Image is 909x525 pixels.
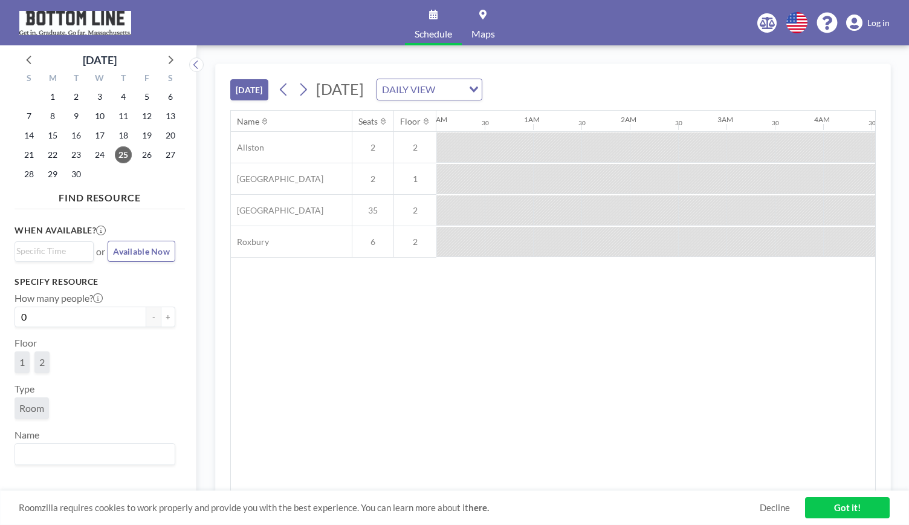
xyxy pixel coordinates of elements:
[675,119,682,127] div: 30
[846,15,890,31] a: Log in
[400,116,421,127] div: Floor
[91,88,108,105] span: Wednesday, September 3, 2025
[439,82,462,97] input: Search for option
[135,71,158,87] div: F
[19,502,760,514] span: Roomzilla requires cookies to work properly and provide you with the best experience. You can lea...
[88,71,112,87] div: W
[352,174,393,184] span: 2
[44,108,61,125] span: Monday, September 8, 2025
[578,119,586,127] div: 30
[68,146,85,163] span: Tuesday, September 23, 2025
[115,88,132,105] span: Thursday, September 4, 2025
[68,127,85,144] span: Tuesday, September 16, 2025
[231,205,323,216] span: [GEOGRAPHIC_DATA]
[138,108,155,125] span: Friday, September 12, 2025
[162,88,179,105] span: Saturday, September 6, 2025
[15,187,185,204] h4: FIND RESOURCE
[91,108,108,125] span: Wednesday, September 10, 2025
[621,115,636,124] div: 2AM
[231,142,264,153] span: Allston
[44,166,61,183] span: Monday, September 29, 2025
[231,174,323,184] span: [GEOGRAPHIC_DATA]
[96,246,105,258] span: or
[68,108,85,125] span: Tuesday, September 9, 2025
[162,108,179,125] span: Saturday, September 13, 2025
[162,146,179,163] span: Saturday, September 27, 2025
[471,29,495,39] span: Maps
[19,356,25,368] span: 1
[772,119,779,127] div: 30
[162,127,179,144] span: Saturday, September 20, 2025
[237,116,259,127] div: Name
[16,244,86,258] input: Search for option
[15,337,37,349] label: Floor
[68,166,85,183] span: Tuesday, September 30, 2025
[524,115,540,124] div: 1AM
[41,71,65,87] div: M
[869,119,876,127] div: 30
[377,79,482,100] div: Search for option
[146,307,161,327] button: -
[115,127,132,144] span: Thursday, September 18, 2025
[115,108,132,125] span: Thursday, September 11, 2025
[83,51,117,68] div: [DATE]
[39,356,45,368] span: 2
[427,115,447,124] div: 12AM
[15,429,39,441] label: Name
[15,242,93,260] div: Search for option
[21,108,37,125] span: Sunday, September 7, 2025
[352,142,393,153] span: 2
[352,205,393,216] span: 35
[760,502,790,514] a: Decline
[158,71,182,87] div: S
[380,82,438,97] span: DAILY VIEW
[44,146,61,163] span: Monday, September 22, 2025
[21,146,37,163] span: Sunday, September 21, 2025
[111,71,135,87] div: T
[68,88,85,105] span: Tuesday, September 2, 2025
[65,71,88,87] div: T
[231,236,269,247] span: Roxbury
[468,502,489,513] a: here.
[161,307,175,327] button: +
[19,11,131,35] img: organization-logo
[415,29,452,39] span: Schedule
[15,444,175,465] div: Search for option
[91,146,108,163] span: Wednesday, September 24, 2025
[138,127,155,144] span: Friday, September 19, 2025
[91,127,108,144] span: Wednesday, September 17, 2025
[138,88,155,105] span: Friday, September 5, 2025
[138,146,155,163] span: Friday, September 26, 2025
[15,292,103,304] label: How many people?
[394,142,436,153] span: 2
[108,241,175,262] button: Available Now
[717,115,733,124] div: 3AM
[358,116,378,127] div: Seats
[316,80,364,98] span: [DATE]
[394,174,436,184] span: 1
[352,236,393,247] span: 6
[16,446,168,462] input: Search for option
[19,402,44,414] span: Room
[44,127,61,144] span: Monday, September 15, 2025
[115,146,132,163] span: Thursday, September 25, 2025
[394,205,436,216] span: 2
[15,383,34,395] label: Type
[814,115,830,124] div: 4AM
[482,119,489,127] div: 30
[230,79,268,100] button: [DATE]
[15,276,175,287] h3: Specify resource
[18,71,41,87] div: S
[867,18,890,28] span: Log in
[21,127,37,144] span: Sunday, September 14, 2025
[44,88,61,105] span: Monday, September 1, 2025
[21,166,37,183] span: Sunday, September 28, 2025
[805,497,890,518] a: Got it!
[113,246,170,256] span: Available Now
[394,236,436,247] span: 2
